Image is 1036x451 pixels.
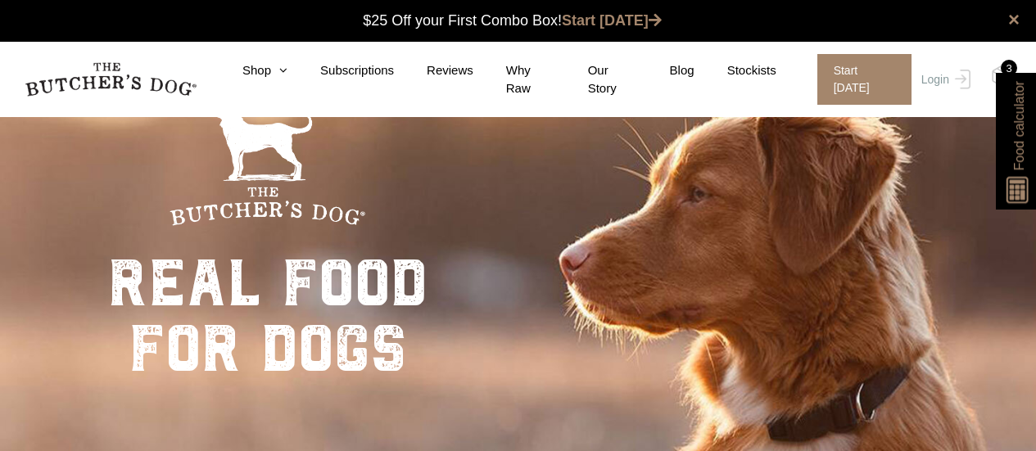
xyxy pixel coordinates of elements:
[394,61,473,80] a: Reviews
[473,61,555,98] a: Why Raw
[917,54,970,105] a: Login
[694,61,776,80] a: Stockists
[1009,81,1029,170] span: Food calculator
[1008,10,1020,29] a: close
[287,61,394,80] a: Subscriptions
[555,61,637,98] a: Our Story
[991,65,1011,87] img: TBD_Cart-Full.png
[1001,60,1017,76] div: 3
[108,250,428,381] div: real food for dogs
[210,61,287,80] a: Shop
[817,54,912,105] span: Start [DATE]
[801,54,917,105] a: Start [DATE]
[637,61,694,80] a: Blog
[562,12,662,29] a: Start [DATE]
